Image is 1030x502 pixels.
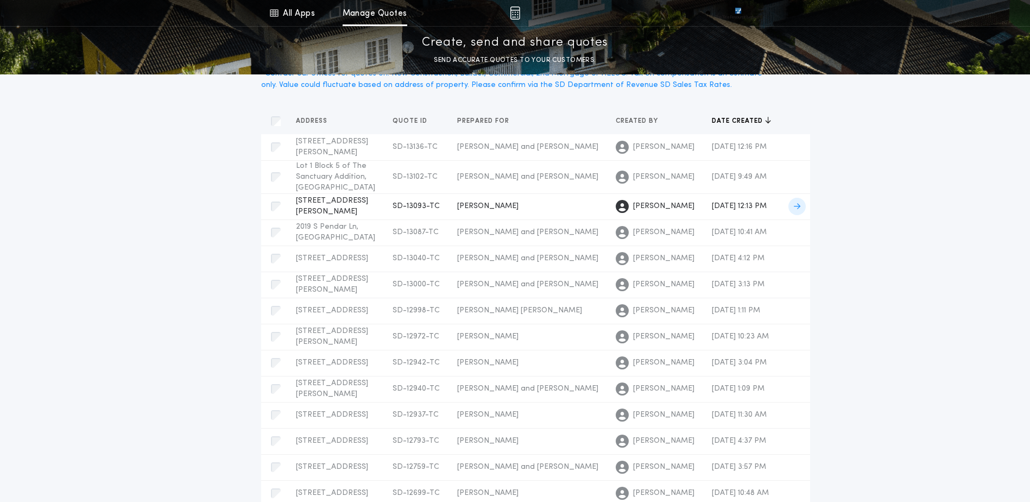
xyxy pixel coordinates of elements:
span: [PERSON_NAME] [457,332,519,341]
span: [STREET_ADDRESS] [296,489,368,497]
span: Prepared for [457,117,511,125]
span: [STREET_ADDRESS][PERSON_NAME] [296,327,368,346]
span: SD-13040-TC [393,254,440,262]
span: [PERSON_NAME] and [PERSON_NAME] [457,143,598,151]
span: [DATE] 11:30 AM [712,411,767,419]
button: Quote ID [393,116,435,127]
span: SD-13102-TC [393,173,438,181]
button: Date created [712,116,771,127]
span: SD-12759-TC [393,463,439,471]
span: [PERSON_NAME] [633,384,694,394]
span: SD-12937-TC [393,411,439,419]
button: Created by [616,116,666,127]
span: [PERSON_NAME] [633,253,694,264]
img: vs-icon [715,8,761,18]
span: [PERSON_NAME] and [PERSON_NAME] [457,254,598,262]
span: [DATE] 3:04 PM [712,359,767,367]
img: img [510,7,520,20]
span: [DATE] 3:57 PM [712,463,766,471]
span: SD-13093-TC [393,202,440,210]
span: [STREET_ADDRESS][PERSON_NAME] [296,197,368,216]
span: [DATE] 10:23 AM [712,332,769,341]
span: [PERSON_NAME] [633,436,694,447]
span: SD-12972-TC [393,332,439,341]
span: [PERSON_NAME] [633,142,694,153]
span: Quote ID [393,117,429,125]
span: [DATE] 4:12 PM [712,254,764,262]
span: [DATE] 4:37 PM [712,437,766,445]
span: [PERSON_NAME] and [PERSON_NAME] [457,463,598,471]
span: [DATE] 1:11 PM [712,306,760,315]
span: SD-12699-TC [393,489,440,497]
span: SD-13000-TC [393,280,440,288]
span: [PERSON_NAME] and [PERSON_NAME] [457,173,598,181]
span: Created by [616,117,660,125]
span: [PERSON_NAME] [633,305,694,316]
span: [DATE] 10:48 AM [712,489,769,497]
span: [PERSON_NAME] and [PERSON_NAME] [457,385,598,393]
span: [DATE] 3:13 PM [712,280,764,288]
div: * Contact our offices for quotes on: New Construction, Builder, Commercial, 2nd Mortgage or HELOC... [261,68,769,91]
button: Address [296,116,336,127]
span: [PERSON_NAME] [633,488,694,499]
span: [DATE] 9:49 AM [712,173,767,181]
span: SD-12940-TC [393,385,440,393]
span: [PERSON_NAME] [457,359,519,367]
span: SD-12793-TC [393,437,439,445]
span: [PERSON_NAME] [633,172,694,183]
span: [STREET_ADDRESS] [296,306,368,315]
span: [PERSON_NAME] [PERSON_NAME] [457,306,582,315]
span: [STREET_ADDRESS] [296,411,368,419]
span: SD-13087-TC [393,228,439,236]
span: [STREET_ADDRESS] [296,359,368,367]
span: [STREET_ADDRESS] [296,463,368,471]
span: [PERSON_NAME] [457,489,519,497]
span: SD-12998-TC [393,306,440,315]
span: [PERSON_NAME] [457,411,519,419]
span: [DATE] 10:41 AM [712,228,767,236]
span: [PERSON_NAME] [633,462,694,473]
span: [PERSON_NAME] [633,410,694,421]
span: [PERSON_NAME] [457,437,519,445]
span: SD-13136-TC [393,143,438,151]
span: [STREET_ADDRESS][PERSON_NAME] [296,137,368,156]
span: [STREET_ADDRESS][PERSON_NAME] [296,379,368,398]
span: [PERSON_NAME] [633,331,694,342]
span: [PERSON_NAME] [633,357,694,368]
p: Create, send and share quotes [422,34,608,52]
span: [STREET_ADDRESS][PERSON_NAME] [296,275,368,294]
span: [PERSON_NAME] [633,227,694,238]
span: [PERSON_NAME] and [PERSON_NAME] [457,228,598,236]
span: [PERSON_NAME] [633,201,694,212]
span: [DATE] 12:13 PM [712,202,767,210]
span: [STREET_ADDRESS] [296,254,368,262]
span: Address [296,117,330,125]
span: 2019 S Pendar Ln, [GEOGRAPHIC_DATA] [296,223,375,242]
span: [PERSON_NAME] [633,279,694,290]
span: Date created [712,117,765,125]
p: SEND ACCURATE QUOTES TO YOUR CUSTOMERS. [434,55,596,66]
span: [DATE] 1:09 PM [712,385,764,393]
span: [DATE] 12:16 PM [712,143,767,151]
span: [PERSON_NAME] and [PERSON_NAME] [457,280,598,288]
span: [STREET_ADDRESS] [296,437,368,445]
span: SD-12942-TC [393,359,440,367]
span: [PERSON_NAME] [457,202,519,210]
span: Lot 1 Block 5 of The Sanctuary Addition, [GEOGRAPHIC_DATA] [296,162,375,192]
